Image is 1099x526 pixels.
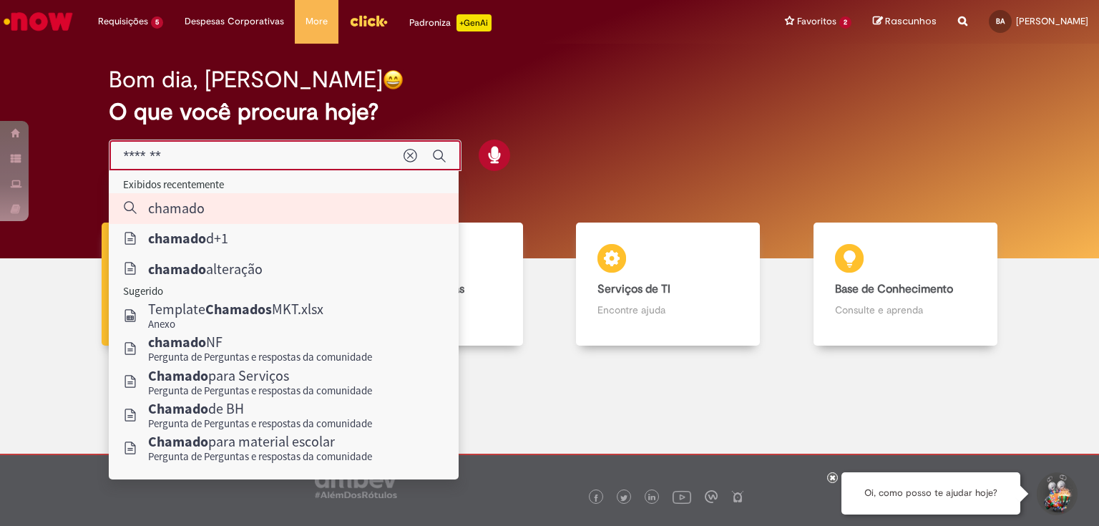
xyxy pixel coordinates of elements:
span: 5 [151,16,163,29]
b: Serviços de TI [597,282,670,296]
img: logo_footer_workplace.png [705,490,718,503]
img: logo_footer_naosei.png [731,490,744,503]
a: Base de Conhecimento Consulte e aprenda [787,223,1025,346]
img: happy-face.png [383,69,404,90]
img: logo_footer_ambev_rotulo_gray.png [315,469,397,498]
span: Despesas Corporativas [185,14,284,29]
span: Favoritos [797,14,836,29]
img: logo_footer_twitter.png [620,495,627,502]
span: More [306,14,328,29]
p: Encontre ajuda [597,303,738,317]
div: Padroniza [409,14,492,31]
span: Requisições [98,14,148,29]
p: +GenAi [456,14,492,31]
img: logo_footer_youtube.png [673,487,691,506]
a: Tirar dúvidas Tirar dúvidas com Lupi Assist e Gen Ai [75,223,313,346]
b: Base de Conhecimento [835,282,953,296]
h2: Bom dia, [PERSON_NAME] [109,67,383,92]
b: Catálogo de Ofertas [361,282,464,296]
a: Serviços de TI Encontre ajuda [549,223,787,346]
img: ServiceNow [1,7,75,36]
p: Consulte e aprenda [835,303,976,317]
button: Iniciar Conversa de Suporte [1035,472,1078,515]
span: [PERSON_NAME] [1016,15,1088,27]
h2: O que você procura hoje? [109,99,991,125]
span: 2 [839,16,851,29]
div: Oi, como posso te ajudar hoje? [841,472,1020,515]
span: Rascunhos [885,14,937,28]
img: click_logo_yellow_360x200.png [349,10,388,31]
a: Rascunhos [873,15,937,29]
img: logo_footer_facebook.png [592,495,600,502]
img: logo_footer_linkedin.png [648,494,655,502]
span: BA [996,16,1005,26]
